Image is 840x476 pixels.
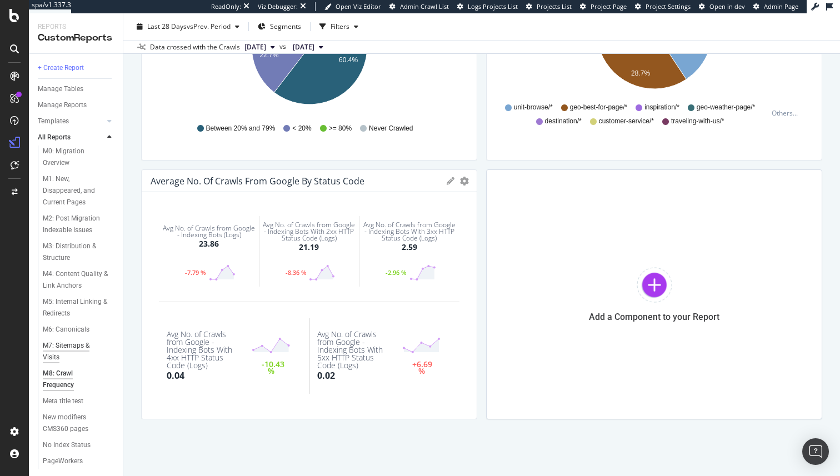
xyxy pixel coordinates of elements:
div: All Reports [38,132,71,143]
div: Average No. of Crawls From Google by Status Code [151,176,364,187]
a: Meta title test [43,395,115,407]
div: 21.19 [299,242,319,253]
div: M5: Internal Linking & Redirects [43,296,107,319]
a: Admin Crawl List [389,2,449,11]
div: 0.04 [167,369,184,382]
span: Admin Crawl List [400,2,449,11]
button: Filters [315,18,363,36]
div: Avg No. of Crawls from Google - Indexing Bots (Logs) [162,225,256,238]
a: Manage Tables [38,83,115,95]
div: Manage Tables [38,83,83,95]
div: Open Intercom Messenger [802,438,829,465]
a: Project Settings [635,2,691,11]
div: Filters [331,22,349,31]
div: +6.69 % [412,361,432,375]
button: Segments [253,18,306,36]
text: 28.7% [631,69,650,77]
a: Project Page [580,2,627,11]
div: Avg No. of Crawls from Google - Indexing Bots With 3xx HTTP Status Code (Logs) [362,222,457,242]
span: Last 28 Days [147,22,187,31]
div: Add a Component to your Report [589,312,719,322]
div: M0: Migration Overview [43,146,105,169]
div: Avg No. of Crawls from Google - Indexing Bots With 2xx HTTP Status Code (Logs) [263,222,356,242]
a: Open Viz Editor [324,2,381,11]
div: M1: New, Disappeared, and Current Pages [43,173,109,208]
button: [DATE] [288,41,328,54]
a: Admin Page [753,2,798,11]
div: M3: Distribution & Structure [43,240,107,264]
span: Logs Projects List [468,2,518,11]
a: Templates [38,116,104,127]
a: M7: Sitemaps & Visits [43,340,115,363]
span: Segments [270,22,301,31]
div: Reports [38,22,114,32]
div: ReadOnly: [211,2,241,11]
span: vs Prev. Period [187,22,231,31]
div: Average No. of Crawls From Google by Status CodegeargearAvg No. of Crawls from Google - Indexing ... [141,169,477,419]
div: gear [460,177,469,185]
div: Viz Debugger: [258,2,298,11]
div: M4: Content Quality & Link Anchors [43,268,108,292]
button: Last 28 DaysvsPrev. Period [132,18,244,36]
span: Never Crawled [369,124,413,133]
span: traveling-with-us/* [671,117,724,126]
span: Projects List [537,2,572,11]
div: Avg No. of Crawls from Google - Indexing Bots With 4xx HTTP Status Code (Logs) [167,330,241,369]
div: -10.43 % [262,361,281,375]
span: Project Settings [646,2,691,11]
text: 22.7% [259,51,278,59]
text: 60.4% [339,56,358,64]
span: Between 20% and 79% [206,124,276,133]
span: >= 80% [329,124,352,133]
a: M2: Post Migration Indexable Issues [43,213,115,236]
a: M6: Canonicals [43,324,115,335]
div: 2.59 [402,242,417,253]
div: -8.36 % [283,270,309,275]
span: inspiration/* [644,103,679,112]
span: < 20% [292,124,311,133]
a: M3: Distribution & Structure [43,240,115,264]
div: Others... [772,108,803,118]
div: M6: Canonicals [43,324,89,335]
span: customer-service/* [599,117,654,126]
span: destination/* [545,117,582,126]
span: geo-weather-page/* [697,103,755,112]
span: geo-best-for-page/* [570,103,627,112]
a: Manage Reports [38,99,115,111]
div: + Create Report [38,62,84,74]
a: All Reports [38,132,104,143]
div: CustomReports [38,32,114,44]
a: M1: New, Disappeared, and Current Pages [43,173,115,208]
div: Templates [38,116,69,127]
a: M4: Content Quality & Link Anchors [43,268,115,292]
a: Logs Projects List [457,2,518,11]
a: Projects List [526,2,572,11]
div: 23.86 [199,238,219,249]
span: Admin Page [764,2,798,11]
span: 2025 Jul. 5th [293,42,314,52]
a: Open in dev [699,2,745,11]
span: Project Page [591,2,627,11]
span: 2025 Aug. 29th [244,42,266,52]
span: unit-browse/* [514,103,553,112]
div: M2: Post Migration Indexable Issues [43,213,108,236]
a: New modifiers CMS360 pages [43,412,115,435]
div: New modifiers CMS360 pages [43,412,107,435]
div: M7: Sitemaps & Visits [43,340,104,363]
div: -2.96 % [383,270,409,275]
span: Open Viz Editor [336,2,381,11]
a: M0: Migration Overview [43,146,115,169]
div: 0.02 [317,369,335,382]
a: No Index Status [43,439,115,451]
span: Open in dev [709,2,745,11]
a: M5: Internal Linking & Redirects [43,296,115,319]
div: Avg No. of Crawls from Google - Indexing Bots With 5xx HTTP Status Code (Logs) [317,330,391,369]
div: -7.79 % [182,270,209,275]
a: M8: Crawl Frequency [43,368,115,391]
div: Meta title test [43,395,83,407]
span: vs [279,42,288,52]
button: [DATE] [240,41,279,54]
div: Data crossed with the Crawls [150,42,240,52]
div: Manage Reports [38,99,87,111]
a: + Create Report [38,62,115,74]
